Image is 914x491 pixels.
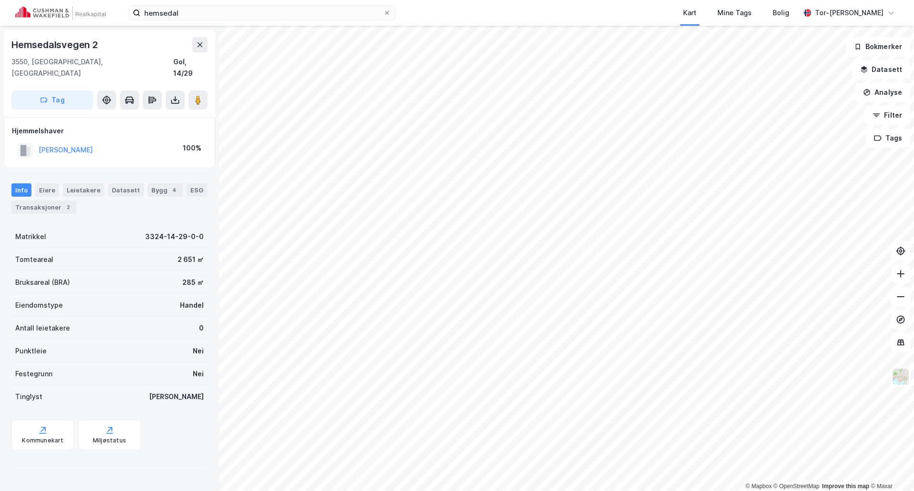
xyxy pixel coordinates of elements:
[774,483,820,490] a: OpenStreetMap
[15,391,42,402] div: Tinglyst
[35,183,59,197] div: Eiere
[15,322,70,334] div: Antall leietakere
[173,56,208,79] div: Gol, 14/29
[15,345,47,357] div: Punktleie
[773,7,789,19] div: Bolig
[15,6,106,20] img: cushman-wakefield-realkapital-logo.202ea83816669bd177139c58696a8fa1.svg
[15,254,53,265] div: Tomteareal
[12,125,207,137] div: Hjemmelshaver
[11,183,31,197] div: Info
[22,437,63,444] div: Kommunekart
[683,7,696,19] div: Kart
[145,231,204,242] div: 3324-14-29-0-0
[93,437,126,444] div: Miljøstatus
[183,142,201,154] div: 100%
[180,300,204,311] div: Handel
[11,90,93,110] button: Tag
[182,277,204,288] div: 285 ㎡
[852,60,910,79] button: Datasett
[892,368,910,386] img: Z
[717,7,752,19] div: Mine Tags
[822,483,869,490] a: Improve this map
[11,200,77,214] div: Transaksjoner
[140,6,383,20] input: Søk på adresse, matrikkel, gårdeiere, leietakere eller personer
[169,185,179,195] div: 4
[866,445,914,491] div: Kontrollprogram for chat
[864,106,910,125] button: Filter
[745,483,772,490] a: Mapbox
[15,231,46,242] div: Matrikkel
[178,254,204,265] div: 2 651 ㎡
[193,345,204,357] div: Nei
[11,56,173,79] div: 3550, [GEOGRAPHIC_DATA], [GEOGRAPHIC_DATA]
[866,445,914,491] iframe: Chat Widget
[866,129,910,148] button: Tags
[149,391,204,402] div: [PERSON_NAME]
[15,300,63,311] div: Eiendomstype
[193,368,204,380] div: Nei
[815,7,884,19] div: Tor-[PERSON_NAME]
[108,183,144,197] div: Datasett
[15,277,70,288] div: Bruksareal (BRA)
[148,183,183,197] div: Bygg
[855,83,910,102] button: Analyse
[63,183,104,197] div: Leietakere
[15,368,52,380] div: Festegrunn
[63,202,73,212] div: 2
[11,37,100,52] div: Hemsedalsvegen 2
[187,183,207,197] div: ESG
[846,37,910,56] button: Bokmerker
[199,322,204,334] div: 0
